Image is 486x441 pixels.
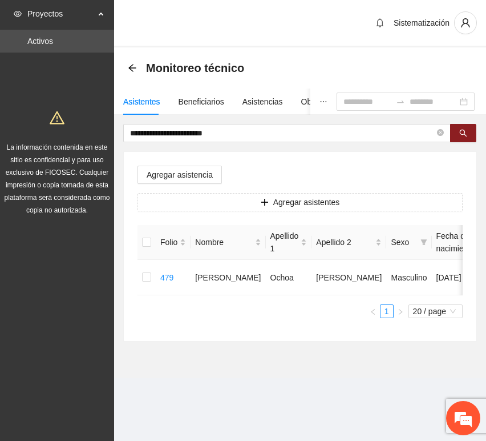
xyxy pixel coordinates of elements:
[147,169,213,181] span: Agregar asistencia
[380,305,393,318] a: 1
[137,166,222,184] button: Agregar asistencia
[14,10,22,18] span: eye
[394,304,407,318] button: right
[397,308,404,315] span: right
[310,89,337,115] button: ellipsis
[27,2,95,25] span: Proyectos
[459,129,467,138] span: search
[366,304,380,318] button: left
[270,230,299,255] span: Apellido 1
[396,97,405,106] span: swap-right
[191,225,265,260] th: Nombre
[432,225,480,260] th: Fecha de nacimiento
[266,260,312,295] td: Ochoa
[454,11,477,34] button: user
[420,239,427,246] span: filter
[394,18,449,27] span: Sistematización
[437,128,444,139] span: close-circle
[50,110,64,125] span: warning
[191,260,265,295] td: [PERSON_NAME]
[123,95,160,108] div: Asistentes
[195,236,252,248] span: Nombre
[146,59,244,77] span: Monitoreo técnico
[413,305,458,318] span: 20 / page
[27,37,53,46] a: Activos
[394,304,407,318] li: Next Page
[137,193,463,211] button: plusAgregar asistentes
[156,225,191,260] th: Folio
[418,234,430,251] span: filter
[273,196,340,209] span: Agregar asistentes
[455,18,476,28] span: user
[408,304,463,318] div: Page Size
[311,225,386,260] th: Apellido 2
[301,95,383,108] div: Objetivos y actividades
[266,225,312,260] th: Apellido 1
[380,304,394,318] li: 1
[370,308,376,315] span: left
[437,129,444,136] span: close-circle
[128,63,137,73] div: Back
[371,18,388,27] span: bell
[242,95,283,108] div: Asistencias
[316,236,373,248] span: Apellido 2
[319,98,327,106] span: ellipsis
[128,63,137,73] span: arrow-left
[396,97,405,106] span: to
[160,273,173,282] a: 479
[366,304,380,318] li: Previous Page
[261,198,269,207] span: plus
[160,236,177,248] span: Folio
[386,260,431,295] td: Masculino
[179,95,224,108] div: Beneficiarios
[432,260,480,295] td: [DATE]
[391,236,415,248] span: Sexo
[450,124,476,142] button: search
[371,14,389,32] button: bell
[311,260,386,295] td: [PERSON_NAME]
[5,143,110,214] span: La información contenida en este sitio es confidencial y para uso exclusivo de FICOSEC. Cualquier...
